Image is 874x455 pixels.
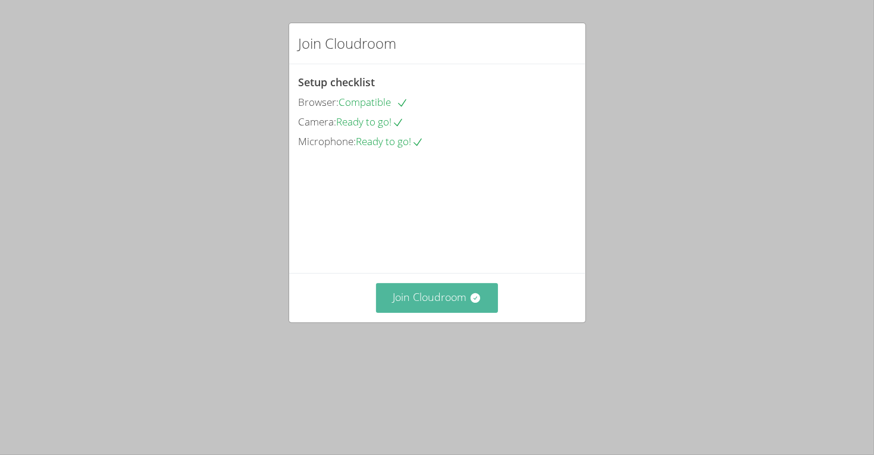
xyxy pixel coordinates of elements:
span: Ready to go! [337,115,404,128]
span: Browser: [299,95,339,109]
span: Ready to go! [356,134,424,148]
span: Microphone: [299,134,356,148]
button: Join Cloudroom [376,283,498,312]
span: Compatible [339,95,408,109]
h2: Join Cloudroom [299,33,397,54]
span: Setup checklist [299,75,375,89]
span: Camera: [299,115,337,128]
